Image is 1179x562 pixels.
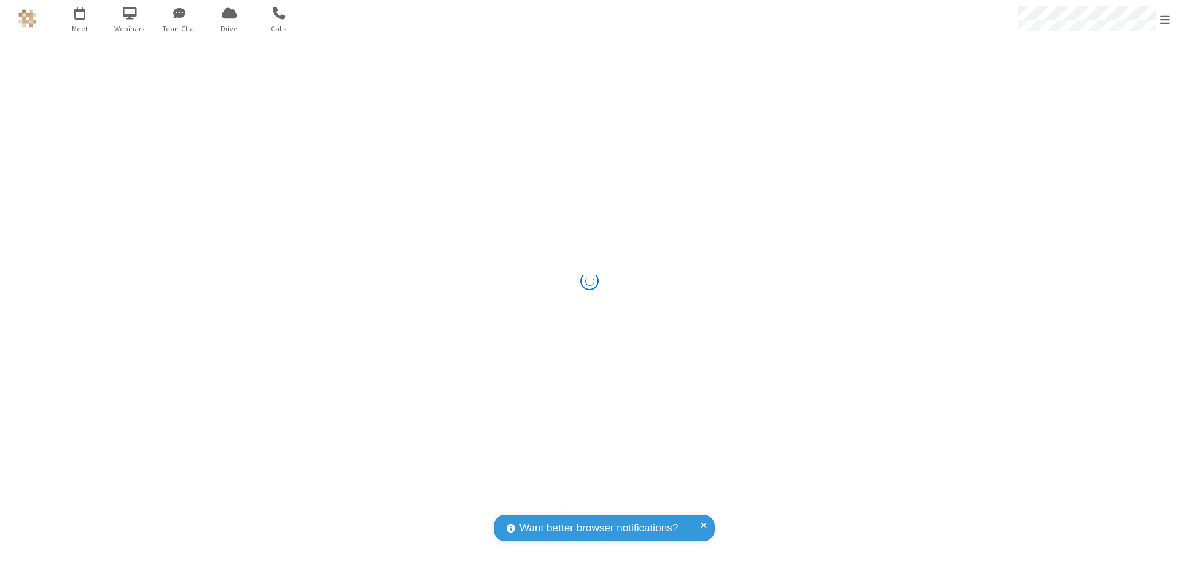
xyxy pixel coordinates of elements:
[206,23,252,34] span: Drive
[157,23,203,34] span: Team Chat
[256,23,302,34] span: Calls
[57,23,103,34] span: Meet
[18,9,37,28] img: QA Selenium DO NOT DELETE OR CHANGE
[107,23,153,34] span: Webinars
[519,520,678,536] span: Want better browser notifications?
